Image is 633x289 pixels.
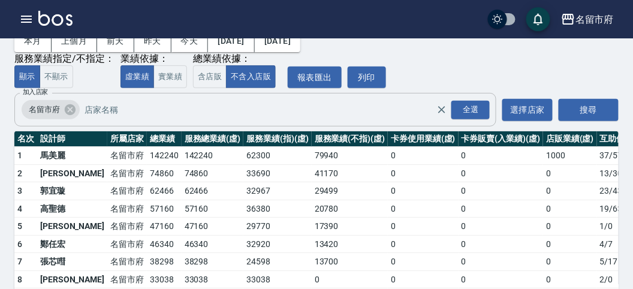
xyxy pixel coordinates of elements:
[97,30,134,52] button: 前天
[559,99,619,121] button: 搜尋
[575,12,614,27] div: 名留市府
[312,200,388,218] td: 20780
[107,182,147,200] td: 名留市府
[37,270,107,288] td: [PERSON_NAME]
[388,147,459,165] td: 0
[388,131,459,147] th: 卡券使用業績(虛)
[459,200,543,218] td: 0
[37,235,107,253] td: 鄭任宏
[147,218,182,236] td: 47160
[459,270,543,288] td: 0
[243,253,312,271] td: 24598
[312,131,388,147] th: 服務業績(不指)(虛)
[14,131,37,147] th: 名次
[312,253,388,271] td: 13700
[17,168,22,178] span: 2
[107,164,147,182] td: 名留市府
[543,235,597,253] td: 0
[459,147,543,165] td: 0
[17,239,22,249] span: 6
[543,218,597,236] td: 0
[107,131,147,147] th: 所屬店家
[38,11,73,26] img: Logo
[147,200,182,218] td: 57160
[147,147,182,165] td: 142240
[543,131,597,147] th: 店販業績(虛)
[312,218,388,236] td: 17390
[388,270,459,288] td: 0
[147,164,182,182] td: 74860
[37,218,107,236] td: [PERSON_NAME]
[147,253,182,271] td: 38298
[288,67,342,89] button: 報表匯出
[543,182,597,200] td: 0
[134,30,171,52] button: 昨天
[17,221,22,231] span: 5
[243,147,312,165] td: 62300
[459,182,543,200] td: 0
[451,101,490,119] div: 全選
[120,53,187,65] div: 業績依據：
[82,100,458,121] input: 店家名稱
[243,164,312,182] td: 33690
[543,164,597,182] td: 0
[226,65,276,89] button: 不含入店販
[459,253,543,271] td: 0
[255,30,300,52] button: [DATE]
[312,182,388,200] td: 29499
[182,270,244,288] td: 33038
[182,164,244,182] td: 74860
[459,164,543,182] td: 0
[37,131,107,147] th: 設計師
[243,131,312,147] th: 服務業績(指)(虛)
[556,7,619,32] button: 名留市府
[52,30,97,52] button: 上個月
[182,218,244,236] td: 47160
[193,53,282,65] div: 總業績依據：
[14,65,40,89] button: 顯示
[17,204,22,213] span: 4
[208,30,254,52] button: [DATE]
[182,182,244,200] td: 62466
[243,182,312,200] td: 32967
[388,235,459,253] td: 0
[543,270,597,288] td: 0
[459,218,543,236] td: 0
[107,218,147,236] td: 名留市府
[17,257,22,266] span: 7
[388,253,459,271] td: 0
[312,164,388,182] td: 41170
[433,101,450,118] button: Clear
[193,65,227,89] button: 含店販
[243,200,312,218] td: 36380
[388,164,459,182] td: 0
[182,147,244,165] td: 142240
[526,7,550,31] button: save
[449,98,492,122] button: Open
[459,235,543,253] td: 0
[243,235,312,253] td: 32920
[107,253,147,271] td: 名留市府
[147,182,182,200] td: 62466
[37,253,107,271] td: 張芯嘒
[17,275,22,284] span: 8
[23,88,48,97] label: 加入店家
[147,235,182,253] td: 46340
[182,131,244,147] th: 服務總業績(虛)
[40,65,73,89] button: 不顯示
[182,253,244,271] td: 38298
[388,218,459,236] td: 0
[14,53,114,65] div: 服務業績指定/不指定：
[182,200,244,218] td: 57160
[543,253,597,271] td: 0
[107,270,147,288] td: 名留市府
[22,104,67,116] span: 名留市府
[147,131,182,147] th: 總業績
[37,182,107,200] td: 郭宜璇
[171,30,209,52] button: 今天
[388,182,459,200] td: 0
[348,67,386,89] button: 列印
[312,235,388,253] td: 13420
[543,200,597,218] td: 0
